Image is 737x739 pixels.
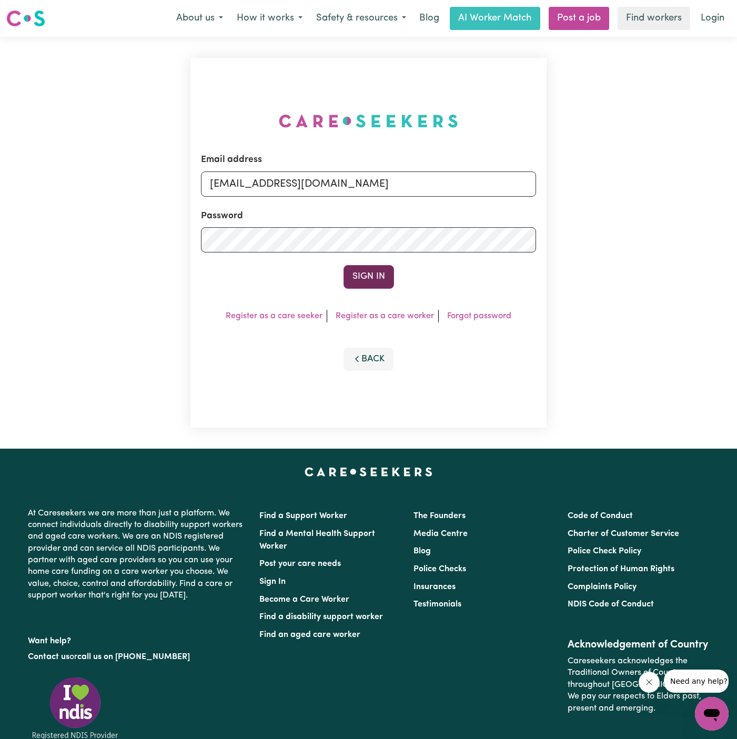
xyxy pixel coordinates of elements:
a: Forgot password [447,312,511,320]
a: AI Worker Match [450,7,540,30]
a: Sign In [259,578,286,586]
img: Careseekers logo [6,9,45,28]
a: Protection of Human Rights [568,565,674,573]
h2: Acknowledgement of Country [568,639,709,651]
a: Become a Care Worker [259,595,349,604]
iframe: Message from company [664,670,729,693]
a: Login [694,7,731,30]
label: Email address [201,153,262,167]
p: Want help? [28,631,247,647]
a: Police Check Policy [568,547,641,555]
a: Post a job [549,7,609,30]
a: Find workers [618,7,690,30]
a: The Founders [413,512,466,520]
iframe: Close message [639,672,660,693]
p: Careseekers acknowledges the Traditional Owners of Country throughout [GEOGRAPHIC_DATA]. We pay o... [568,651,709,718]
a: Find a Mental Health Support Worker [259,530,375,551]
a: Charter of Customer Service [568,530,679,538]
a: Find a disability support worker [259,613,383,621]
a: Blog [413,7,446,30]
a: Police Checks [413,565,466,573]
input: Email address [201,171,536,197]
p: or [28,647,247,667]
button: About us [169,7,230,29]
a: Careseekers home page [305,468,432,476]
a: call us on [PHONE_NUMBER] [77,653,190,661]
p: At Careseekers we are more than just a platform. We connect individuals directly to disability su... [28,503,247,606]
a: Media Centre [413,530,468,538]
a: Complaints Policy [568,583,637,591]
button: Sign In [344,265,394,288]
iframe: Button to launch messaging window [695,697,729,731]
button: Back [344,348,394,371]
a: Register as a care worker [336,312,434,320]
a: Post your care needs [259,560,341,568]
button: How it works [230,7,309,29]
a: Register as a care seeker [226,312,322,320]
a: Code of Conduct [568,512,633,520]
a: Blog [413,547,431,555]
a: Contact us [28,653,69,661]
a: Find an aged care worker [259,631,360,639]
a: Insurances [413,583,456,591]
a: Find a Support Worker [259,512,347,520]
a: Testimonials [413,600,461,609]
a: Careseekers logo [6,6,45,31]
a: NDIS Code of Conduct [568,600,654,609]
label: Password [201,209,243,223]
button: Safety & resources [309,7,413,29]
